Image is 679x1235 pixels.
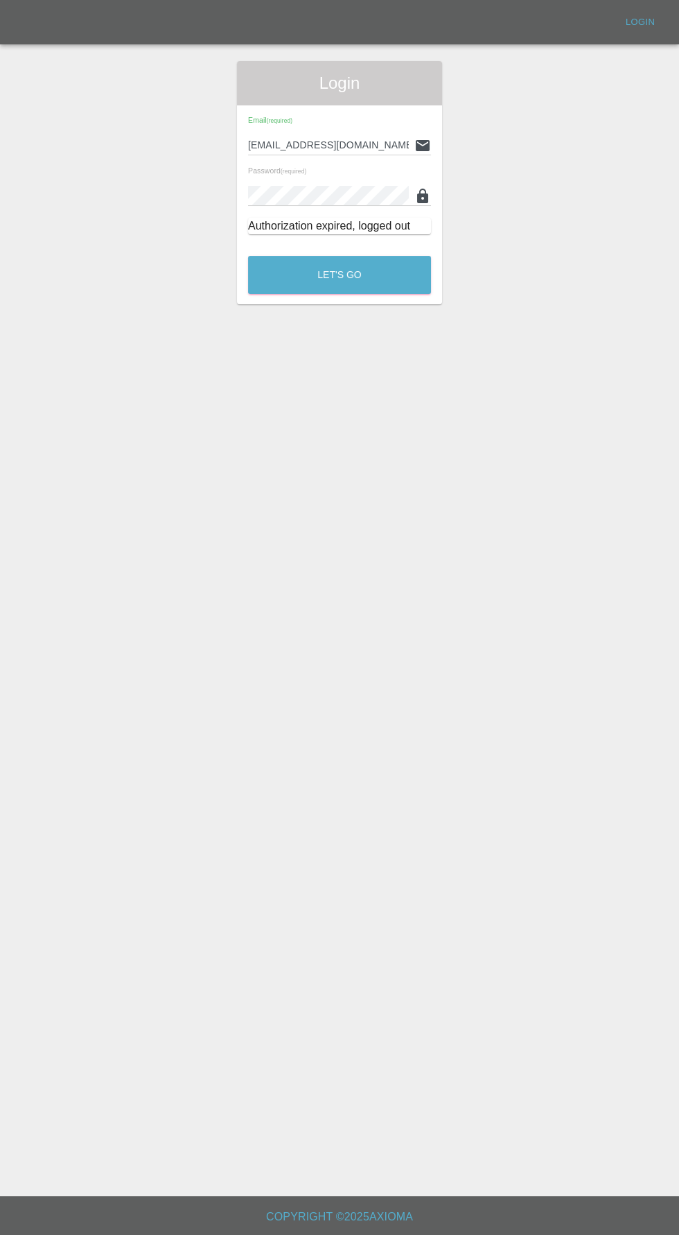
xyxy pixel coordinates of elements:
span: Login [248,72,431,94]
button: Let's Go [248,256,431,294]
div: Authorization expired, logged out [248,218,431,234]
small: (required) [281,169,306,175]
h6: Copyright © 2025 Axioma [11,1207,668,1227]
span: Email [248,116,292,124]
a: Login [618,12,662,33]
small: (required) [267,118,292,124]
span: Password [248,166,306,175]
